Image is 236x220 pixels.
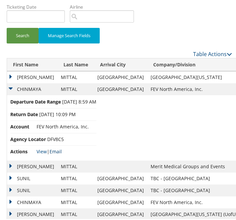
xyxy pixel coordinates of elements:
button: Search [7,27,39,42]
td: CHINMAYA [7,82,58,94]
td: [PERSON_NAME] [7,70,58,82]
span: Return Date [10,110,38,117]
span: FEV North America, Inc. [37,122,89,128]
td: [PERSON_NAME] [7,207,58,219]
td: [GEOGRAPHIC_DATA] [94,82,147,94]
span: Departure Date Range [10,97,61,104]
td: CHINMAYA [7,195,58,207]
span: Actions [10,147,35,154]
td: SUNIL [7,183,58,195]
span: | [37,147,62,153]
td: MITTAL [58,171,94,183]
span: Agency Locator [10,134,46,142]
td: MITTAL [58,70,94,82]
td: [GEOGRAPHIC_DATA] [94,70,147,82]
span: [DATE] 10:09 PM [39,110,76,116]
th: Arrival City: activate to sort column ascending [94,57,147,70]
span: DFV8C5 [47,135,64,141]
td: MITTAL [58,159,94,171]
td: [GEOGRAPHIC_DATA] [94,207,147,219]
a: Table Actions [193,49,232,56]
td: [GEOGRAPHIC_DATA] [94,183,147,195]
td: [GEOGRAPHIC_DATA] [94,195,147,207]
th: First Name: activate to sort column ascending [7,57,58,70]
span: Account [10,122,35,129]
label: Ticketing Date [7,2,70,9]
td: [PERSON_NAME] [7,159,58,171]
td: MITTAL [58,183,94,195]
td: [GEOGRAPHIC_DATA] [94,171,147,183]
a: Email [50,147,62,153]
label: Airline [70,2,139,9]
button: Manage Search Fields [39,27,100,42]
td: MITTAL [58,82,94,94]
th: Last Name: activate to sort column ascending [58,57,94,70]
td: MITTAL [58,207,94,219]
td: SUNIL [7,171,58,183]
td: MITTAL [58,195,94,207]
span: [DATE] 8:59 AM [62,97,96,104]
a: View [37,147,47,153]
